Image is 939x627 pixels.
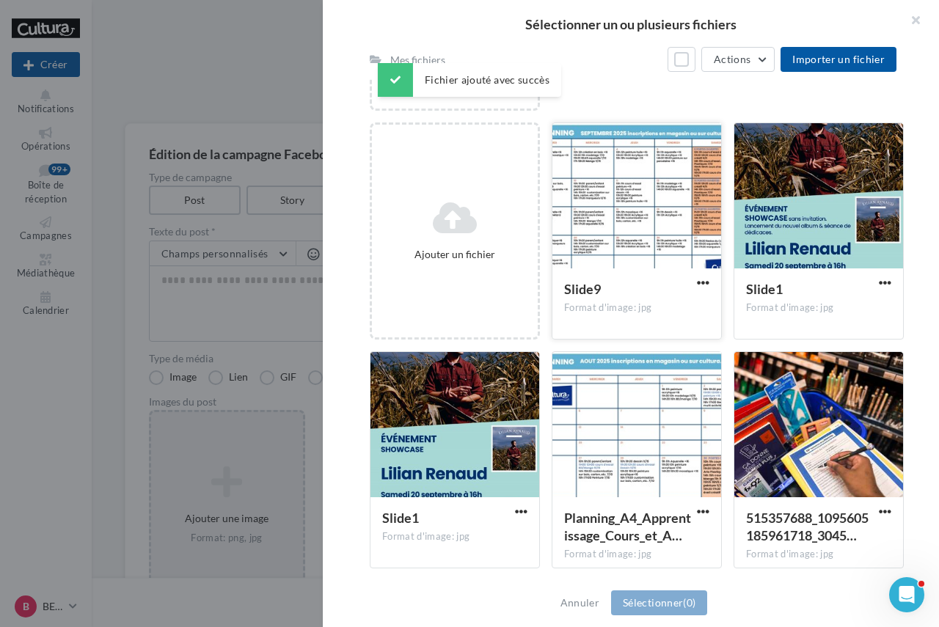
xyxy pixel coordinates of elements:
[564,301,709,315] div: Format d'image: jpg
[378,63,561,97] div: Fichier ajouté avec succès
[346,18,916,31] h2: Sélectionner un ou plusieurs fichiers
[372,84,538,99] div: Ajouter un dossier
[746,281,783,297] span: Slide1
[889,577,924,612] iframe: Intercom live chat
[611,590,707,615] button: Sélectionner(0)
[564,281,601,297] span: Slide9
[382,530,527,543] div: Format d'image: jpg
[746,301,891,315] div: Format d'image: jpg
[564,510,691,543] span: Planning_A4_Apprentissage_Cours_et_Ateliers_2025
[683,596,695,609] span: (0)
[382,510,419,526] span: Slide1
[714,53,750,65] span: Actions
[746,548,891,561] div: Format d'image: jpg
[555,594,605,612] button: Annuler
[390,53,445,67] div: Mes fichiers
[564,548,709,561] div: Format d'image: jpg
[701,47,775,72] button: Actions
[792,53,885,65] span: Importer un fichier
[781,47,896,72] button: Importer un fichier
[746,510,869,543] span: 515357688_1095605185961718_3045188194232024291_n
[378,247,532,262] div: Ajouter un fichier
